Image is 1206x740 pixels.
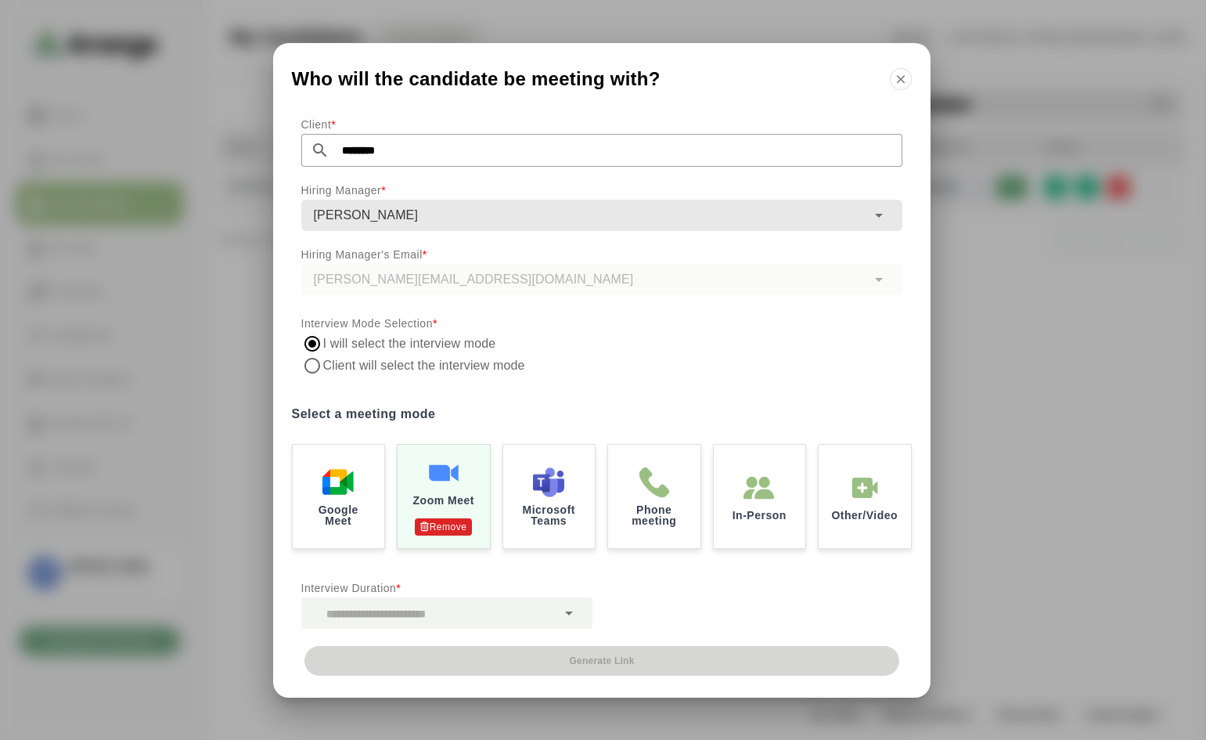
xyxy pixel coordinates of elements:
span: Who will the candidate be meeting with? [292,70,661,88]
p: In-Person [733,510,787,521]
p: Hiring Manager's Email [301,245,902,264]
img: Google Meet [322,467,354,498]
p: Client [301,115,902,134]
p: Google Meet [305,504,373,526]
p: Other/Video [831,510,898,521]
img: In-Person [849,472,880,504]
p: Interview Mode Selection [301,314,902,333]
label: I will select the interview mode [323,333,497,355]
img: Zoom Meet [428,457,459,489]
img: Microsoft Teams [533,467,564,498]
p: Phone meeting [621,504,688,526]
p: Zoom Meet [413,495,474,506]
img: Phone meeting [639,467,670,498]
label: Select a meeting mode [292,403,912,425]
img: In-Person [743,472,775,504]
p: Microsoft Teams [516,504,583,526]
p: Remove Authentication [415,518,472,536]
p: Interview Duration [301,579,592,597]
p: Hiring Manager [301,181,902,200]
label: Client will select the interview mode [323,355,528,377]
